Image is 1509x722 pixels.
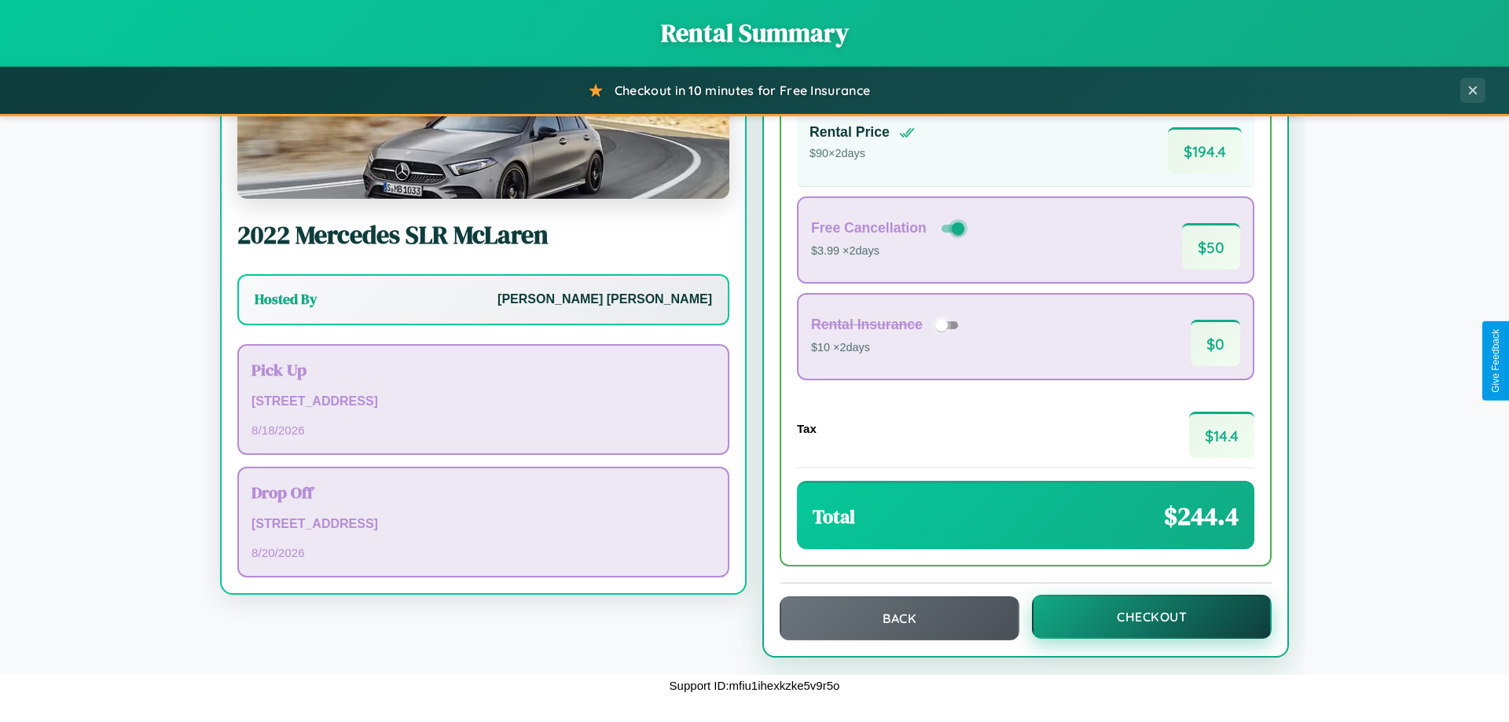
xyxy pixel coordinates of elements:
[615,82,870,98] span: Checkout in 10 minutes for Free Insurance
[251,481,715,504] h3: Drop Off
[255,290,317,309] h3: Hosted By
[251,513,715,536] p: [STREET_ADDRESS]
[1189,412,1254,458] span: $ 14.4
[797,422,817,435] h4: Tax
[1032,595,1272,639] button: Checkout
[813,504,855,530] h3: Total
[237,42,729,199] img: Mercedes SLR McLaren
[237,218,729,252] h2: 2022 Mercedes SLR McLaren
[251,390,715,413] p: [STREET_ADDRESS]
[251,420,715,441] p: 8 / 18 / 2026
[810,124,890,141] h4: Rental Price
[16,16,1493,50] h1: Rental Summary
[251,542,715,563] p: 8 / 20 / 2026
[1164,499,1239,533] span: $ 244.4
[1182,223,1240,269] span: $ 50
[251,358,715,381] h3: Pick Up
[811,220,927,236] h4: Free Cancellation
[811,241,967,262] p: $3.99 × 2 days
[811,338,964,358] p: $10 × 2 days
[1490,329,1501,393] div: Give Feedback
[670,675,840,696] p: Support ID: mfiu1ihexkzke5v9r5o
[1191,320,1240,366] span: $ 0
[780,596,1019,640] button: Back
[811,317,923,333] h4: Rental Insurance
[497,288,712,311] p: [PERSON_NAME] [PERSON_NAME]
[1168,127,1242,174] span: $ 194.4
[810,144,915,164] p: $ 90 × 2 days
